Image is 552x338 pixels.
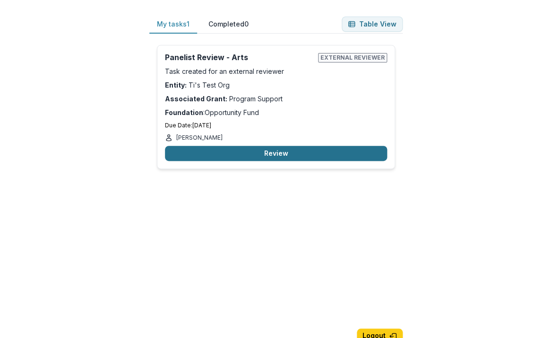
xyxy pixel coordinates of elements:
[165,81,187,89] strong: Entity:
[201,15,256,34] button: Completed 0
[165,107,387,117] p: : Opportunity Fund
[165,121,387,130] p: Due Date: [DATE]
[165,53,314,62] h2: Panelist Review - Arts
[165,80,387,90] p: Ti's Test Org
[165,108,203,116] strong: Foundation
[165,95,227,103] strong: Associated Grant:
[149,15,197,34] button: My tasks 1
[165,94,387,104] p: Program Support
[165,146,387,161] button: Review
[176,133,223,142] p: [PERSON_NAME]
[342,17,403,32] button: Table View
[318,53,387,62] span: External reviewer
[165,66,387,76] p: Task created for an external reviewer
